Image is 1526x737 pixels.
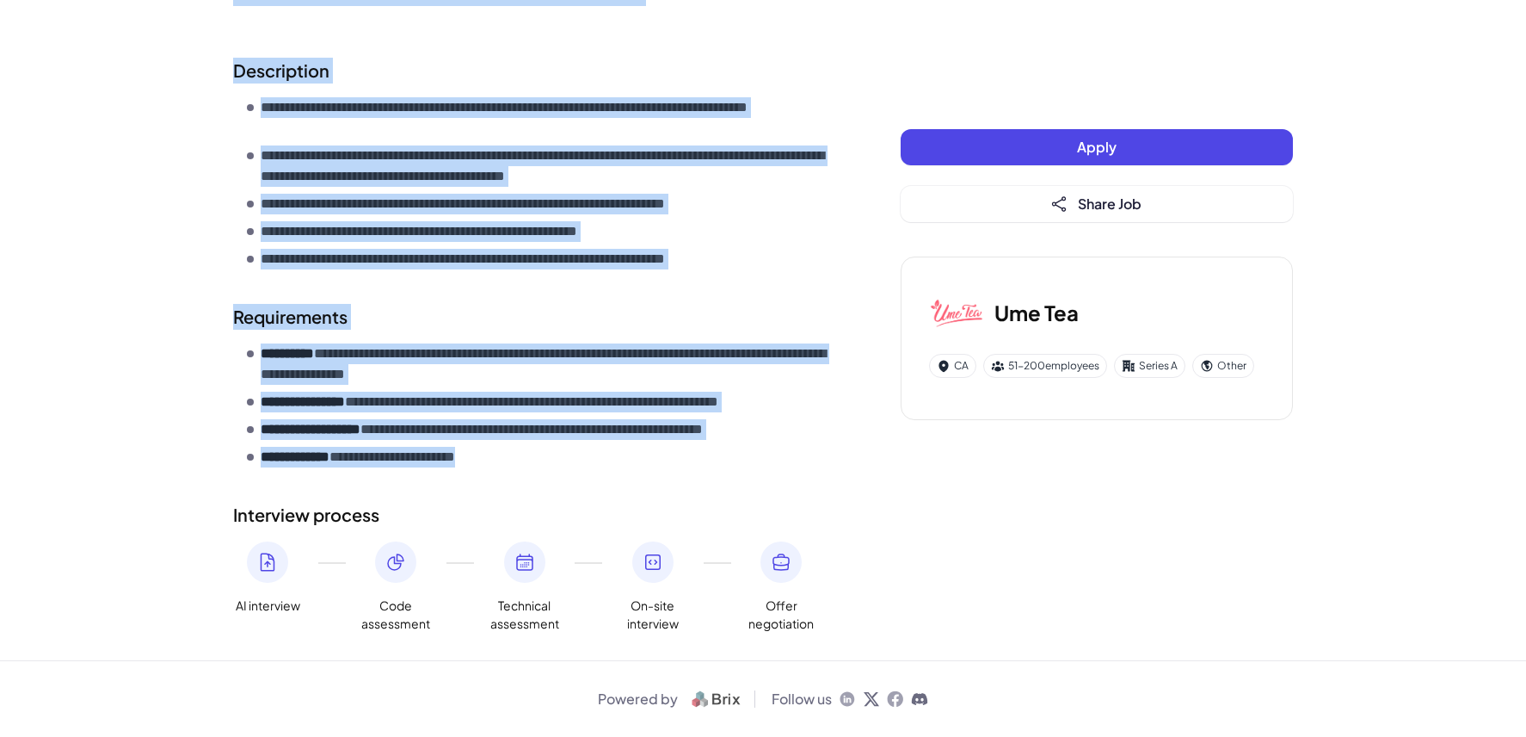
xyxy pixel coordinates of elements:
span: Technical assessment [490,597,559,633]
button: Apply [901,129,1293,165]
span: On-site interview [618,597,687,633]
span: Share Job [1078,195,1141,213]
span: Powered by [598,689,678,709]
span: Code assessment [361,597,430,633]
button: Share Job [901,186,1293,222]
div: Other [1192,354,1254,378]
h2: Description [233,58,832,84]
div: Series A [1114,354,1185,378]
h2: Interview process [233,502,832,528]
h2: Requirements [233,304,832,330]
h3: Ume Tea [994,297,1079,328]
img: logo [685,689,748,709]
span: Offer negotiation [747,597,815,633]
span: AI interview [236,597,300,615]
span: Follow us [772,689,832,709]
span: Apply [1077,138,1117,156]
div: 51-200 employees [983,354,1107,378]
img: Um [929,285,984,340]
div: CA [929,354,976,378]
